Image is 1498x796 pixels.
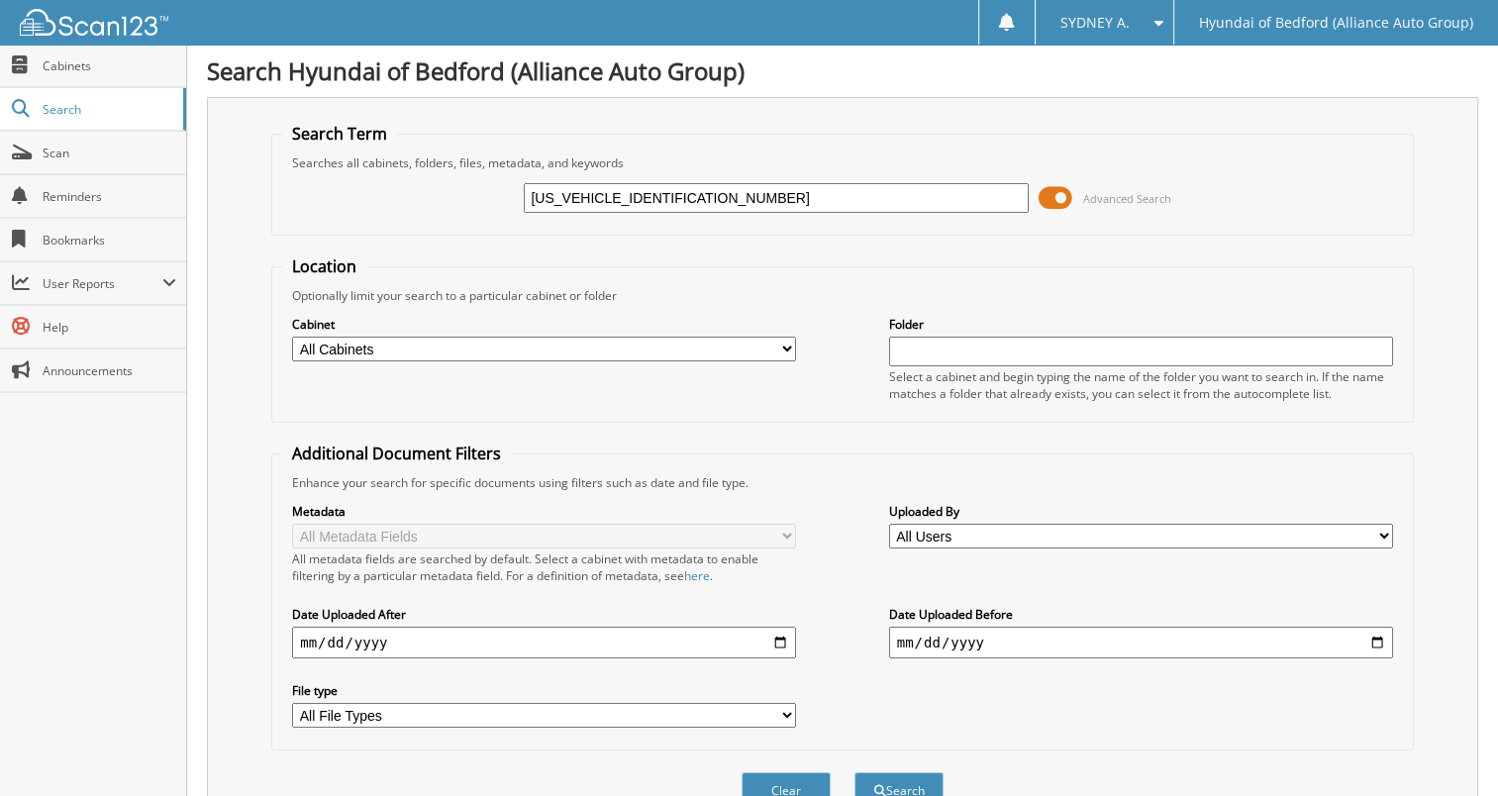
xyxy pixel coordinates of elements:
[889,627,1393,658] input: end
[43,145,176,161] span: Scan
[282,154,1403,171] div: Searches all cabinets, folders, files, metadata, and keywords
[889,503,1393,520] label: Uploaded By
[292,503,796,520] label: Metadata
[889,316,1393,333] label: Folder
[43,188,176,205] span: Reminders
[282,255,366,277] legend: Location
[292,627,796,658] input: start
[282,287,1403,304] div: Optionally limit your search to a particular cabinet or folder
[43,101,173,118] span: Search
[292,316,796,333] label: Cabinet
[292,606,796,623] label: Date Uploaded After
[1060,17,1130,29] span: SYDNEY A.
[207,54,1478,87] h1: Search Hyundai of Bedford (Alliance Auto Group)
[1083,191,1171,206] span: Advanced Search
[889,368,1393,402] div: Select a cabinet and begin typing the name of the folder you want to search in. If the name match...
[1399,701,1498,796] iframe: Chat Widget
[20,9,168,36] img: scan123-logo-white.svg
[43,275,162,292] span: User Reports
[282,123,397,145] legend: Search Term
[43,57,176,74] span: Cabinets
[684,567,710,584] a: here
[43,232,176,249] span: Bookmarks
[43,319,176,336] span: Help
[1199,17,1473,29] span: Hyundai of Bedford (Alliance Auto Group)
[282,474,1403,491] div: Enhance your search for specific documents using filters such as date and file type.
[889,606,1393,623] label: Date Uploaded Before
[282,443,511,464] legend: Additional Document Filters
[43,362,176,379] span: Announcements
[292,682,796,699] label: File type
[292,550,796,584] div: All metadata fields are searched by default. Select a cabinet with metadata to enable filtering b...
